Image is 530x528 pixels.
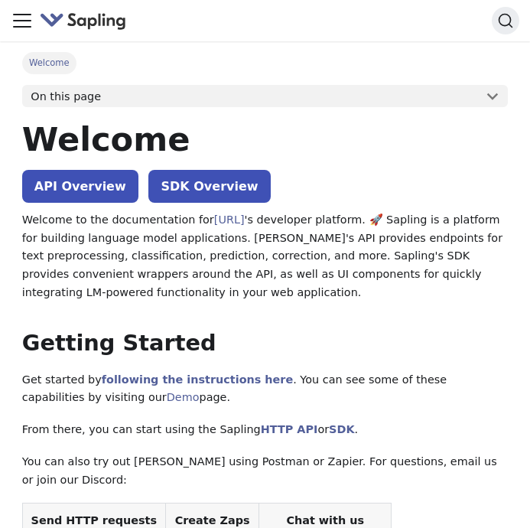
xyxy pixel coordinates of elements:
[22,85,508,108] button: On this page
[11,9,34,32] button: Toggle navigation bar
[167,391,200,403] a: Demo
[22,52,76,73] span: Welcome
[148,170,270,203] a: SDK Overview
[22,52,508,73] nav: Breadcrumbs
[22,170,138,203] a: API Overview
[261,423,318,435] a: HTTP API
[102,373,293,386] a: following the instructions here
[22,371,508,408] p: Get started by . You can see some of these capabilities by visiting our page.
[22,119,508,160] h1: Welcome
[22,330,508,357] h2: Getting Started
[492,7,519,34] button: Search (Command+K)
[214,213,245,226] a: [URL]
[22,453,508,490] p: You can also try out [PERSON_NAME] using Postman or Zapier. For questions, email us or join our D...
[40,10,127,32] img: Sapling.ai
[40,10,132,32] a: Sapling.aiSapling.ai
[22,421,508,439] p: From there, you can start using the Sapling or .
[22,211,508,302] p: Welcome to the documentation for 's developer platform. 🚀 Sapling is a platform for building lang...
[329,423,354,435] a: SDK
